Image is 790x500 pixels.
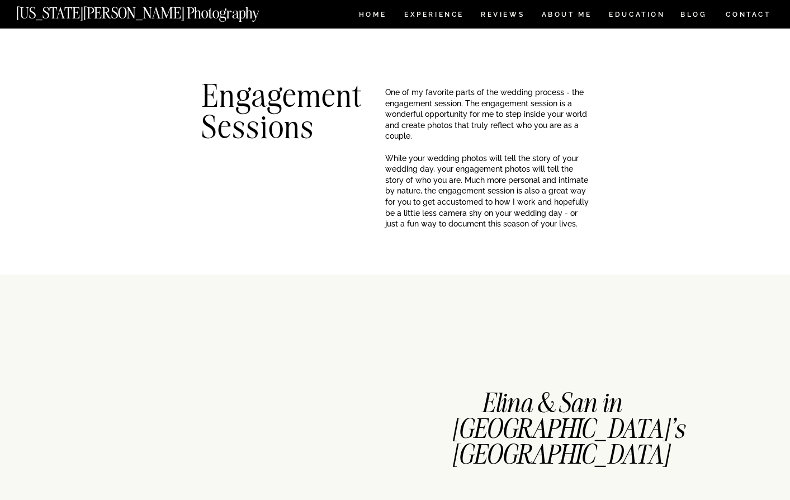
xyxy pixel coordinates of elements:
p: One of my favorite parts of the wedding process - the engagement session. The engagement session ... [385,87,589,175]
h1: Engagement Sessions [202,80,368,129]
a: REVIEWS [481,11,523,21]
a: Experience [404,11,463,21]
a: CONTACT [725,8,772,21]
h1: Elina & San in [GEOGRAPHIC_DATA]'s [GEOGRAPHIC_DATA] [452,390,651,465]
a: [US_STATE][PERSON_NAME] Photography [16,6,297,15]
a: BLOG [680,11,707,21]
a: EDUCATION [608,11,666,21]
a: HOME [357,11,389,21]
a: ABOUT ME [541,11,592,21]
